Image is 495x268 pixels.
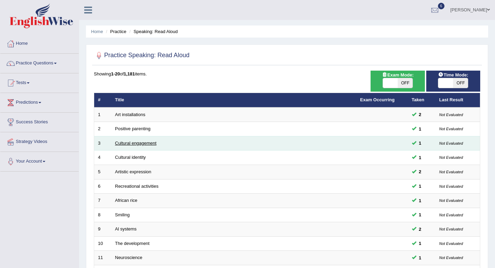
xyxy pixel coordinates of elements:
div: Show exams occurring in exams [371,71,425,92]
a: African rice [115,198,137,203]
span: Time Mode: [435,71,471,79]
a: Predictions [0,93,79,110]
small: Not Evaluated [439,184,463,188]
th: Last Result [436,93,480,107]
span: 6 [438,3,445,9]
div: Showing of items. [94,71,480,77]
h2: Practice Speaking: Read Aloud [94,50,189,61]
a: Neuroscience [115,255,143,260]
a: Practice Questions [0,54,79,71]
span: You can still take this question [416,111,424,118]
a: Your Account [0,152,79,169]
td: 4 [94,151,111,165]
td: 7 [94,194,111,208]
b: 1-20 [111,71,120,76]
td: 10 [94,236,111,251]
small: Not Evaluated [439,213,463,217]
small: Not Evaluated [439,141,463,145]
a: Positive parenting [115,126,151,131]
small: Not Evaluated [439,227,463,231]
span: You can still take this question [416,226,424,233]
td: 9 [94,222,111,237]
td: 11 [94,251,111,265]
a: Recreational activities [115,184,158,189]
a: Strategy Videos [0,132,79,150]
a: Al systems [115,226,137,231]
span: Exam Mode: [379,71,416,79]
li: Practice [104,28,126,35]
th: Title [111,93,356,107]
a: Art installations [115,112,145,117]
a: Home [91,29,103,34]
a: Exam Occurring [360,97,395,102]
small: Not Evaluated [439,198,463,203]
span: You can still take this question [416,240,424,247]
span: You can still take this question [416,140,424,147]
span: OFF [398,78,412,88]
span: You can still take this question [416,168,424,175]
span: You can still take this question [416,197,424,204]
span: You can still take this question [416,154,424,161]
span: You can still take this question [416,125,424,133]
a: Home [0,34,79,51]
small: Not Evaluated [439,241,463,246]
small: Not Evaluated [439,170,463,174]
td: 3 [94,136,111,151]
small: Not Evaluated [439,155,463,159]
a: Success Stories [0,113,79,130]
small: Not Evaluated [439,113,463,117]
td: 5 [94,165,111,179]
li: Speaking: Read Aloud [128,28,178,35]
th: # [94,93,111,107]
td: 1 [94,107,111,122]
td: 6 [94,179,111,194]
a: Tests [0,73,79,91]
a: The development [115,241,150,246]
a: Cultural engagement [115,141,157,146]
span: You can still take this question [416,183,424,190]
small: Not Evaluated [439,256,463,260]
th: Taken [408,93,436,107]
a: Smiling [115,212,130,217]
a: Artistic expression [115,169,151,174]
a: Cultural identity [115,155,146,160]
span: You can still take this question [416,254,424,261]
span: OFF [453,78,468,88]
span: You can still take this question [416,211,424,218]
td: 2 [94,122,111,136]
small: Not Evaluated [439,127,463,131]
td: 8 [94,208,111,222]
b: 1,181 [124,71,135,76]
